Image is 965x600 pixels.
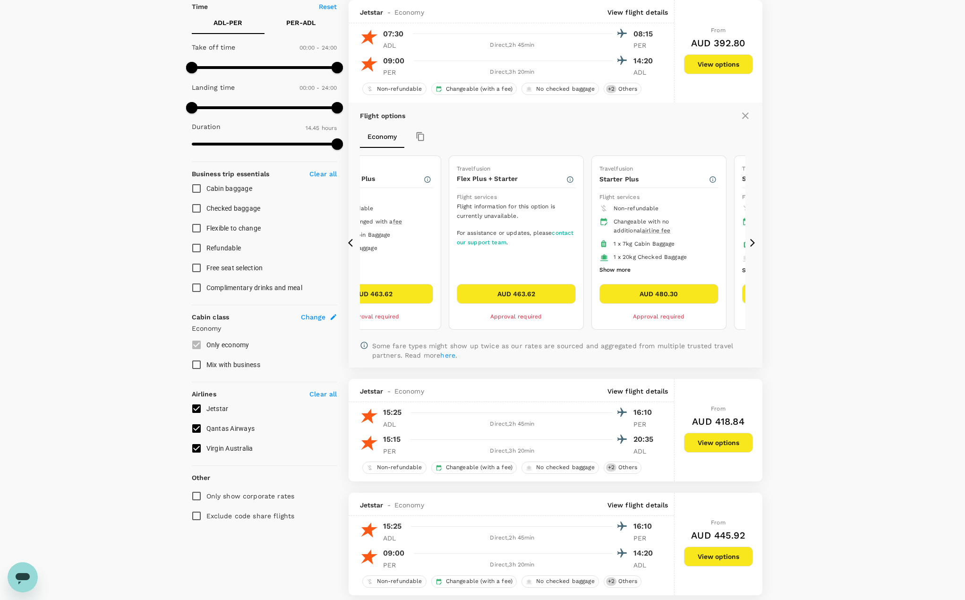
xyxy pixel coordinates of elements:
p: 16:10 [633,521,657,532]
img: JQ [360,434,379,453]
span: No checked baggage [532,577,598,585]
span: 1 x 7kg Cabin Baggage [614,240,675,247]
div: Direct , 3h 20min [412,446,613,456]
a: here [440,351,455,359]
img: JQ [360,28,379,47]
p: Starter Plus [599,174,709,184]
p: Other [192,473,211,482]
button: AUD 480.30 [599,284,718,304]
p: ADL [633,446,657,456]
span: No checked baggage [532,463,598,471]
div: Direct , 3h 20min [412,560,613,570]
p: ADL [383,420,407,429]
span: Non-refundable [373,85,426,93]
p: 09:00 [383,55,405,67]
iframe: Button to launch messaging window [8,562,38,592]
p: Only show corporate rates [206,491,295,501]
strong: Cabin class [192,313,230,321]
button: Show more [742,265,773,277]
span: Changeable (with a fee) [442,85,516,93]
span: Mix with business [206,361,260,369]
p: Economy [192,324,337,333]
p: Landing time [192,83,235,92]
span: Flight information for this option is currently unavailable. [457,202,576,221]
span: Approval required [348,313,400,320]
span: + 2 [606,463,616,471]
p: Clear all [309,169,337,179]
div: Direct , 3h 20min [412,68,613,77]
span: Others [615,577,641,585]
div: Direct , 2h 45min [412,41,613,50]
span: Non-refundable [373,463,426,471]
h6: AUD 392.80 [691,35,746,51]
p: Flight options [360,111,406,120]
span: Free seat selection [206,264,263,272]
div: +2Others [604,83,641,95]
p: View flight details [607,500,668,510]
div: No checked baggage [521,575,599,588]
span: Jetstar [360,500,384,510]
p: 09:00 [383,548,405,559]
p: Reset [319,2,337,11]
span: Economy [394,500,424,510]
p: 07:30 [383,28,404,40]
p: Duration [192,122,221,131]
span: From [711,405,726,412]
p: View flight details [607,8,668,17]
p: Some fare types might show up twice as our rates are sourced and aggregated from multiple trusted... [372,341,751,360]
span: Economy [394,8,424,17]
span: + 2 [606,577,616,585]
span: Flexible to change [206,224,261,232]
span: Jetstar [206,405,229,412]
p: 15:25 [383,521,402,532]
p: PER [633,533,657,543]
div: Changeable with no additional [614,217,711,236]
span: Travelfusion [457,165,491,172]
div: Non-refundable [362,462,427,474]
p: View flight details [607,386,668,396]
span: 00:00 - 24:00 [299,44,337,51]
p: ADL [383,533,407,543]
strong: Business trip essentials [192,170,270,178]
p: 14:20 [633,55,657,67]
button: AUD 463.62 [457,284,576,304]
span: Change [301,312,326,322]
span: Changeable (with a fee) [442,577,516,585]
span: From [711,27,726,34]
div: No checked baggage [521,83,599,95]
p: PER [383,68,407,77]
span: Others [615,85,641,93]
p: PER - ADL [286,18,316,27]
span: Complimentary drinks and meal [206,284,302,291]
span: fee [393,218,402,225]
span: - [384,8,394,17]
span: Refundable [206,244,241,252]
span: Only economy [206,341,249,349]
span: Approval required [633,313,685,320]
span: 1 x 20kg Checked Baggage [614,254,687,260]
button: View options [684,54,753,74]
span: Non-refundable [614,205,659,212]
h6: AUD 418.84 [692,414,744,429]
span: + 2 [606,85,616,93]
p: PER [633,420,657,429]
span: Cabin baggage [206,185,252,192]
button: Economy [360,125,404,148]
span: Changeable (with a fee) [442,463,516,471]
span: - [384,386,394,396]
p: Starter Plus + Flex [742,174,851,183]
img: JQ [360,55,379,74]
span: Flight services [742,194,782,200]
p: 15:25 [383,407,402,418]
button: AUD 463.62 [314,284,433,304]
p: 20:35 [633,434,657,445]
strong: Airlines [192,390,216,398]
span: Non-refundable [373,577,426,585]
div: +2Others [604,575,641,588]
span: Travelfusion [742,165,776,172]
p: 08:15 [633,28,657,40]
span: 1 piece Cabin Baggage [328,231,391,238]
span: 14.45 hours [306,125,337,131]
button: View options [684,547,753,566]
p: Clear all [309,389,337,399]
